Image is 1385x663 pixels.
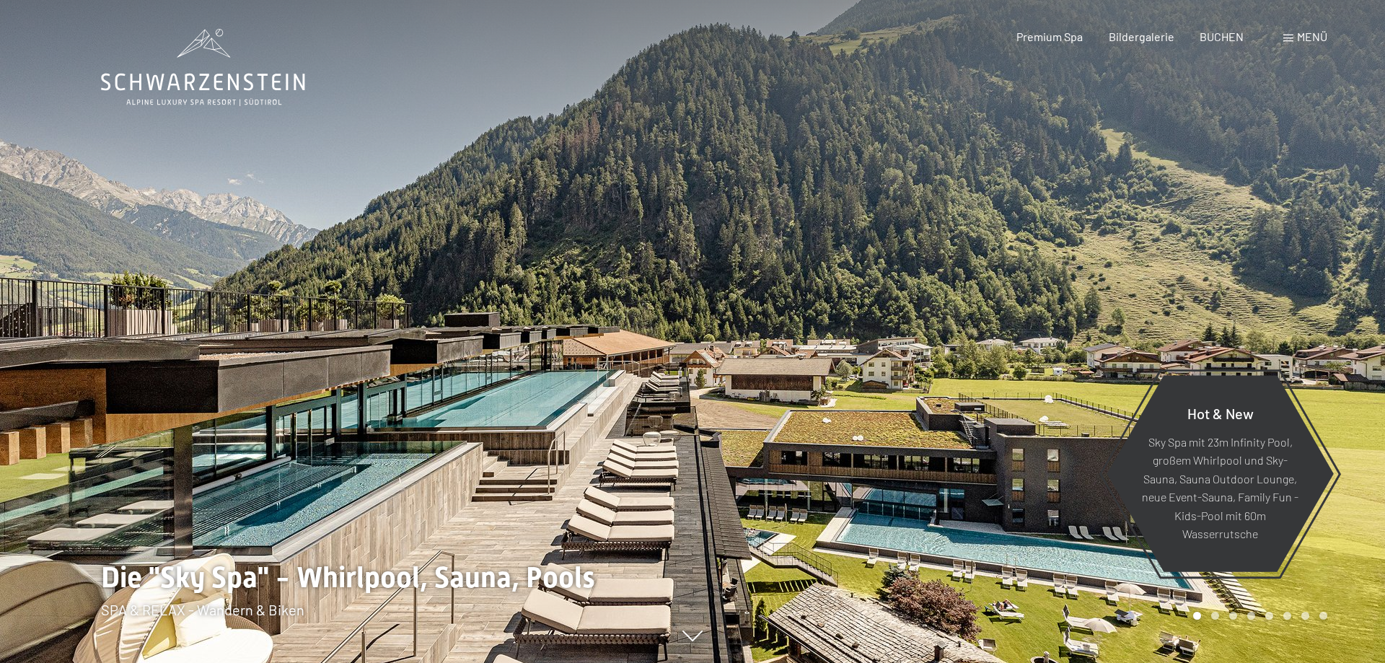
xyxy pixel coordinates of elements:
div: Carousel Page 6 [1283,612,1291,620]
div: Carousel Page 5 [1265,612,1273,620]
div: Carousel Pagination [1188,612,1327,620]
a: Hot & New Sky Spa mit 23m Infinity Pool, großem Whirlpool und Sky-Sauna, Sauna Outdoor Lounge, ne... [1106,374,1335,573]
span: Menü [1297,30,1327,43]
div: Carousel Page 2 [1211,612,1219,620]
a: BUCHEN [1200,30,1244,43]
span: Hot & New [1187,404,1254,421]
div: Carousel Page 7 [1301,612,1309,620]
div: Carousel Page 8 [1319,612,1327,620]
p: Sky Spa mit 23m Infinity Pool, großem Whirlpool und Sky-Sauna, Sauna Outdoor Lounge, neue Event-S... [1142,432,1298,543]
div: Carousel Page 1 (Current Slide) [1193,612,1201,620]
div: Carousel Page 3 [1229,612,1237,620]
a: Bildergalerie [1109,30,1174,43]
a: Premium Spa [1016,30,1083,43]
div: Carousel Page 4 [1247,612,1255,620]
